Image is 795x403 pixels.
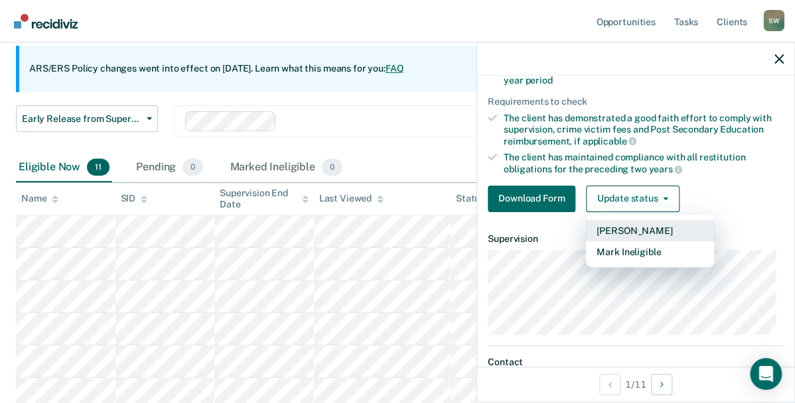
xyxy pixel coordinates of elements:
[133,153,206,182] div: Pending
[586,186,680,212] button: Update status
[488,357,784,368] dt: Contact
[22,113,141,125] span: Early Release from Supervision
[586,241,714,262] button: Mark Ineligible
[456,193,484,204] div: Status
[504,152,784,174] div: The client has maintained compliance with all restitution obligations for the preceding two
[386,63,404,74] a: FAQ
[322,158,342,176] span: 0
[586,220,714,241] button: [PERSON_NAME]
[763,10,784,31] div: S W
[227,153,345,182] div: Marked Ineligible
[525,75,552,86] span: period
[583,136,636,146] span: applicable
[488,186,581,212] a: Navigate to form link
[14,14,78,29] img: Recidiviz
[763,10,784,31] button: Profile dropdown button
[488,186,575,212] button: Download Form
[29,62,403,76] p: ARS/ERS Policy changes went into effect on [DATE]. Learn what this means for you:
[599,374,620,395] button: Previous Opportunity
[220,188,309,210] div: Supervision End Date
[488,233,784,245] dt: Supervision
[648,164,682,174] span: years
[488,96,784,107] div: Requirements to check
[16,153,112,182] div: Eligible Now
[651,374,672,395] button: Next Opportunity
[182,158,203,176] span: 0
[121,193,148,204] div: SID
[504,113,784,146] div: The client has demonstrated a good faith effort to comply with supervision, crime victim fees and...
[87,158,109,176] span: 11
[477,367,794,402] div: 1 / 11
[750,358,782,390] div: Open Intercom Messenger
[319,193,384,204] div: Last Viewed
[21,193,58,204] div: Name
